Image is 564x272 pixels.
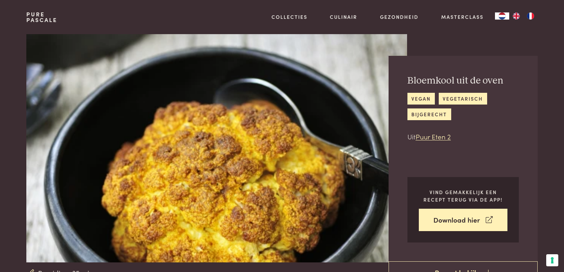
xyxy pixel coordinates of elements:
[407,93,435,105] a: vegan
[26,11,57,23] a: PurePascale
[407,75,519,87] h2: Bloemkool uit de oven
[509,12,538,20] ul: Language list
[330,13,357,21] a: Culinair
[419,209,507,231] a: Download hier
[439,93,487,105] a: vegetarisch
[272,13,307,21] a: Collecties
[407,108,451,120] a: bijgerecht
[509,12,523,20] a: EN
[419,188,507,203] p: Vind gemakkelijk een recept terug via de app!
[495,12,509,20] div: Language
[416,132,451,141] a: Puur Eten 2
[407,132,519,142] p: Uit
[523,12,538,20] a: FR
[546,254,558,266] button: Uw voorkeuren voor toestemming voor trackingtechnologieën
[495,12,509,20] a: NL
[26,34,407,262] img: Bloemkool uit de oven
[495,12,538,20] aside: Language selected: Nederlands
[441,13,484,21] a: Masterclass
[380,13,418,21] a: Gezondheid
